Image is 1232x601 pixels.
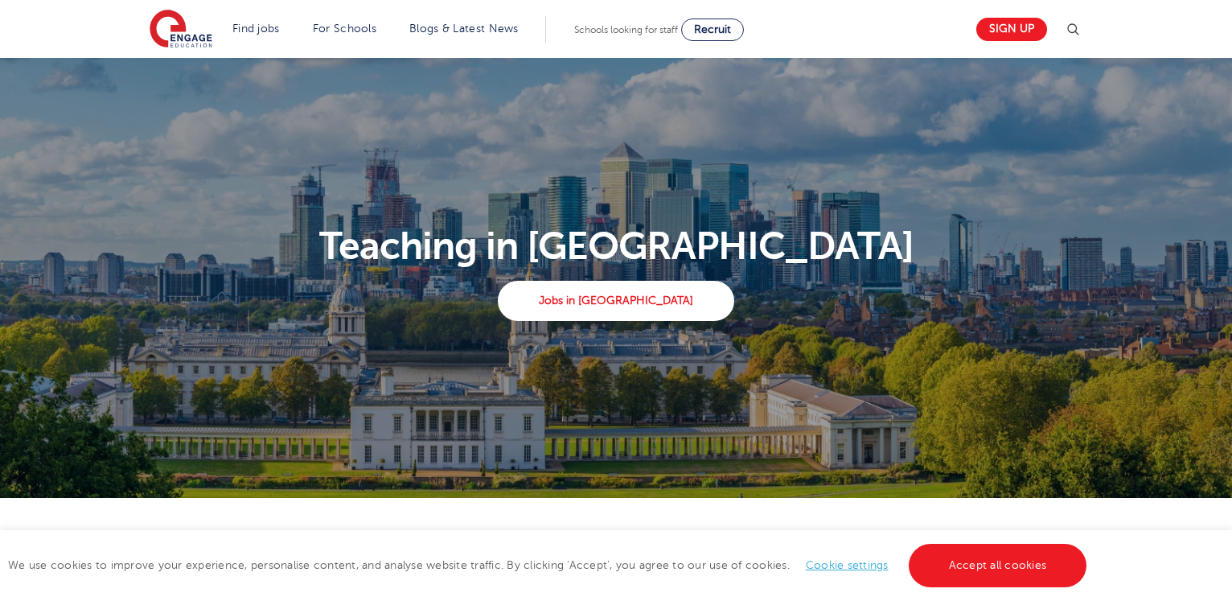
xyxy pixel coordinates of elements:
[232,23,280,35] a: Find jobs
[409,23,519,35] a: Blogs & Latest News
[498,281,733,321] a: Jobs in [GEOGRAPHIC_DATA]
[806,559,889,571] a: Cookie settings
[681,19,744,41] a: Recruit
[694,23,731,35] span: Recruit
[8,559,1090,571] span: We use cookies to improve your experience, personalise content, and analyse website traffic. By c...
[909,544,1087,587] a: Accept all cookies
[976,18,1047,41] a: Sign up
[150,10,212,50] img: Engage Education
[141,227,1092,266] p: Teaching in [GEOGRAPHIC_DATA]
[313,23,376,35] a: For Schools
[574,24,678,35] span: Schools looking for staff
